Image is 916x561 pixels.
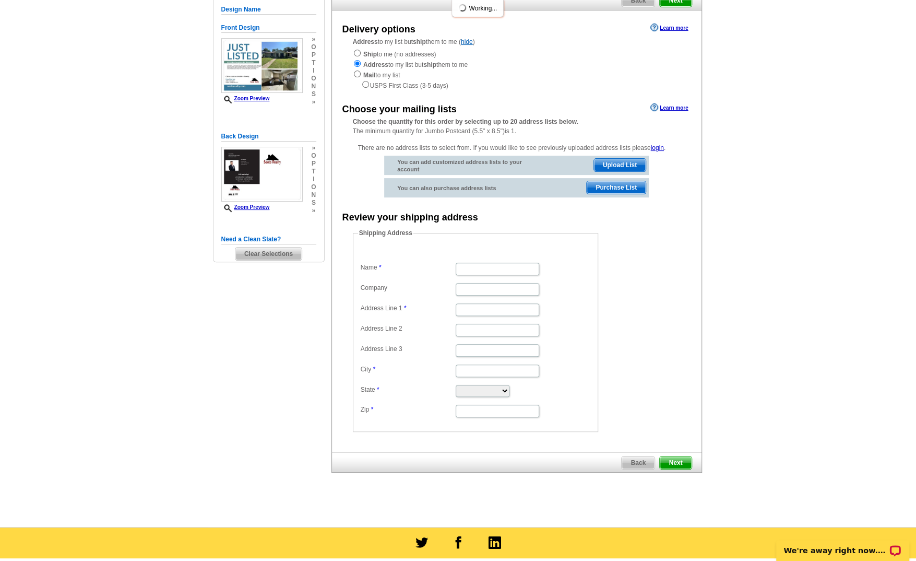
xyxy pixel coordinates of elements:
h5: Front Design [221,23,316,33]
span: n [311,191,316,199]
span: Next [660,457,691,469]
a: Back [621,456,655,470]
div: Delivery options [342,22,415,37]
label: State [361,385,455,394]
span: Purchase List [587,181,646,194]
strong: Choose the quantity for this order by selecting up to 20 address lists below. [353,118,578,125]
span: » [311,144,316,152]
span: » [311,207,316,215]
span: i [311,176,316,183]
a: Zoom Preview [221,96,270,101]
div: to my list but them to me ( ) [332,37,701,90]
span: Upload List [594,159,646,171]
h5: Design Name [221,5,316,15]
iframe: LiveChat chat widget [769,528,916,561]
span: o [311,152,316,160]
span: p [311,160,316,168]
span: n [311,83,316,90]
div: The minimum quantity for Jumbo Postcard (5.5" x 8.5")is 1. [332,117,701,136]
strong: Mail [363,72,375,79]
span: s [311,199,316,207]
img: loading... [458,4,467,12]
strong: Address [353,38,378,45]
div: USPS First Class (3-5 days) [353,80,681,90]
h5: Back Design [221,132,316,142]
div: Choose your mailing lists [342,102,457,116]
span: t [311,168,316,176]
span: » [311,98,316,106]
span: p [311,51,316,59]
span: o [311,43,316,51]
strong: ship [423,61,436,68]
span: o [311,75,316,83]
div: You can also purchase address lists [384,178,535,194]
span: t [311,59,316,67]
legend: Shipping Address [358,228,413,238]
label: Address Line 3 [361,344,455,354]
strong: Ship [363,51,377,58]
a: Learn more [650,103,688,112]
label: City [361,365,455,374]
span: Clear Selections [235,248,302,260]
div: There are no address lists to select from. If you would like to see previously uploaded address l... [353,138,681,203]
div: Review your shipping address [342,211,478,225]
a: login [650,144,663,151]
div: to me (no addresses) to my list but them to me to my list [353,49,681,90]
label: Name [361,263,455,272]
label: Company [361,283,455,293]
h5: Need a Clean Slate? [221,235,316,244]
a: Learn more [650,24,688,32]
span: o [311,183,316,191]
div: You can add customized address lists to your account [384,156,535,176]
span: » [311,36,316,43]
span: Back [622,457,655,469]
img: small-thumb.jpg [221,147,303,202]
span: s [311,90,316,98]
strong: ship [413,38,426,45]
label: Zip [361,405,455,414]
label: Address Line 2 [361,324,455,333]
strong: Address [363,61,388,68]
img: small-thumb.jpg [221,38,303,93]
a: hide [461,38,473,45]
a: Zoom Preview [221,204,270,210]
label: Address Line 1 [361,303,455,313]
span: i [311,67,316,75]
